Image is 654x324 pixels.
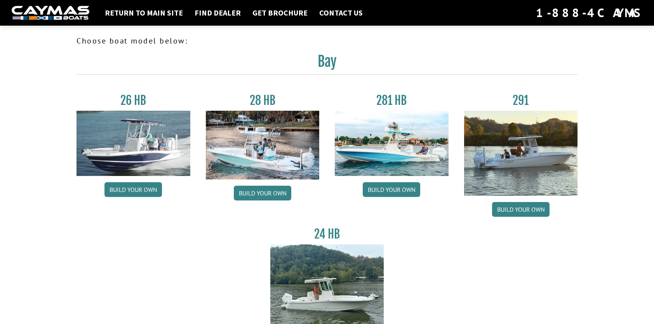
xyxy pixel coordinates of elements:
[77,35,577,47] p: Choose boat model below:
[335,111,449,176] img: 28-hb-twin.jpg
[77,93,190,108] h3: 26 HB
[270,227,384,241] h3: 24 HB
[234,186,291,200] a: Build your own
[77,111,190,176] img: 26_new_photo_resized.jpg
[363,182,420,197] a: Build your own
[206,93,320,108] h3: 28 HB
[464,93,578,108] h3: 291
[191,8,245,18] a: Find Dealer
[249,8,311,18] a: Get Brochure
[492,202,550,217] a: Build your own
[104,182,162,197] a: Build your own
[536,4,642,21] div: 1-888-4CAYMAS
[101,8,187,18] a: Return to main site
[77,53,577,75] h2: Bay
[12,6,89,20] img: white-logo-c9c8dbefe5ff5ceceb0f0178aa75bf4bb51f6bca0971e226c86eb53dfe498488.png
[335,93,449,108] h3: 281 HB
[206,111,320,179] img: 28_hb_thumbnail_for_caymas_connect.jpg
[464,111,578,196] img: 291_Thumbnail.jpg
[315,8,367,18] a: Contact Us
